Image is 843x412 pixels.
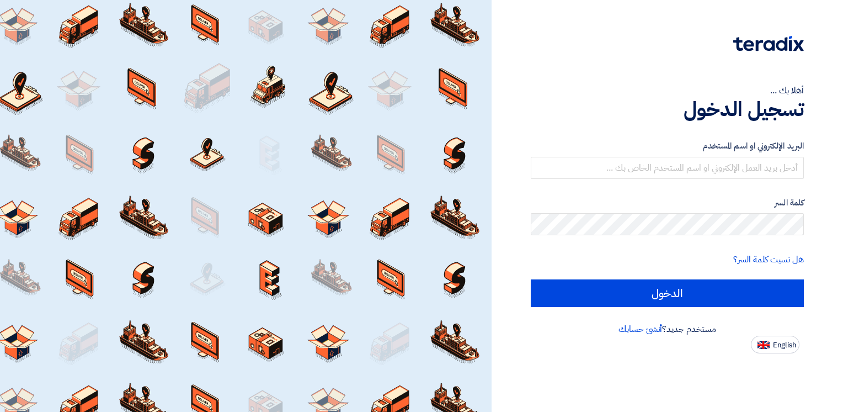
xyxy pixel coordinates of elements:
[531,157,804,179] input: أدخل بريد العمل الإلكتروني او اسم المستخدم الخاص بك ...
[531,84,804,97] div: أهلا بك ...
[751,336,799,353] button: English
[618,323,662,336] a: أنشئ حسابك
[757,341,770,349] img: en-US.png
[733,253,804,266] a: هل نسيت كلمة السر؟
[531,97,804,122] h1: تسجيل الدخول
[773,341,796,349] span: English
[531,197,804,209] label: كلمة السر
[531,279,804,307] input: الدخول
[531,140,804,152] label: البريد الإلكتروني او اسم المستخدم
[531,323,804,336] div: مستخدم جديد؟
[733,36,804,51] img: Teradix logo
